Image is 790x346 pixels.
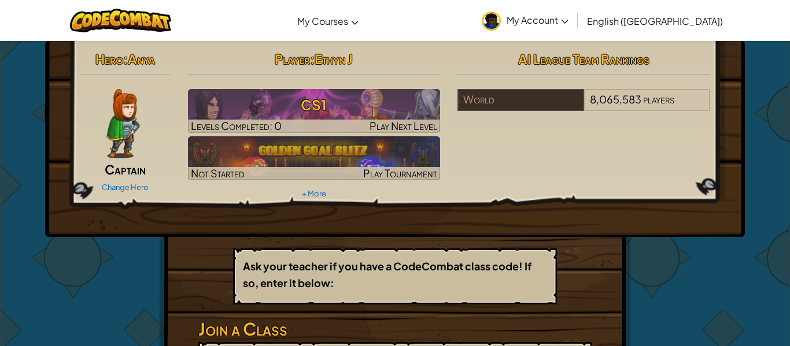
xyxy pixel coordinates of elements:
img: CS1 [188,89,441,133]
img: CodeCombat logo [70,9,171,32]
img: captain-pose.png [106,89,139,158]
span: My Account [507,14,568,26]
span: Not Started [191,166,245,180]
span: AI League Team Rankings [518,51,649,67]
b: Ask your teacher if you have a CodeCombat class code! If so, enter it below: [243,259,531,289]
a: My Courses [291,5,364,36]
span: English ([GEOGRAPHIC_DATA]) [587,15,723,27]
span: Play Next Level [370,119,437,132]
span: players [643,92,674,106]
span: Levels Completed: 0 [191,119,282,132]
img: Golden Goal [188,136,441,180]
span: 8,065,583 [590,92,641,106]
span: My Courses [297,15,348,27]
a: English ([GEOGRAPHIC_DATA]) [581,5,729,36]
a: World8,065,583players [457,100,710,113]
span: : [123,51,128,67]
span: Play Tournament [363,166,437,180]
h3: CS1 [188,92,441,118]
span: Player [275,51,310,67]
span: Hero [95,51,123,67]
a: Change Hero [102,183,149,192]
span: Captain [105,161,146,177]
span: Anya [128,51,155,67]
a: + More [302,189,326,198]
div: World [457,89,584,111]
a: Not StartedPlay Tournament [188,136,441,180]
img: avatar [482,12,501,31]
span: Ethyn J [315,51,353,67]
a: Play Next Level [188,89,441,133]
a: My Account [476,2,574,39]
span: : [310,51,315,67]
h3: Join a Class [198,316,592,342]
